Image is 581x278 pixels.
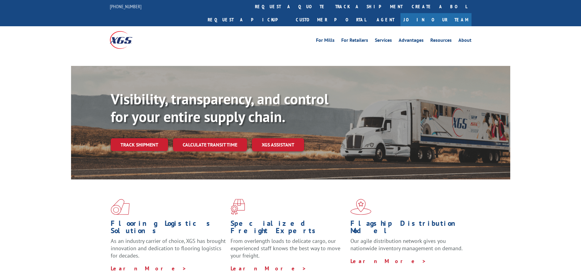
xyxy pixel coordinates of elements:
[341,38,368,45] a: For Retailers
[111,89,328,126] b: Visibility, transparency, and control for your entire supply chain.
[316,38,335,45] a: For Mills
[111,199,130,215] img: xgs-icon-total-supply-chain-intelligence-red
[231,199,245,215] img: xgs-icon-focused-on-flooring-red
[231,220,346,237] h1: Specialized Freight Experts
[371,13,400,26] a: Agent
[231,237,346,265] p: From overlength loads to delicate cargo, our experienced staff knows the best way to move your fr...
[231,265,307,272] a: Learn More >
[350,199,371,215] img: xgs-icon-flagship-distribution-model-red
[110,3,142,9] a: [PHONE_NUMBER]
[111,265,187,272] a: Learn More >
[291,13,371,26] a: Customer Portal
[173,138,247,151] a: Calculate transit time
[375,38,392,45] a: Services
[111,138,168,151] a: Track shipment
[350,258,426,265] a: Learn More >
[111,220,226,237] h1: Flooring Logistics Solutions
[430,38,452,45] a: Resources
[203,13,291,26] a: Request a pickup
[399,38,424,45] a: Advantages
[350,237,463,252] span: Our agile distribution network gives you nationwide inventory management on demand.
[458,38,472,45] a: About
[111,237,226,259] span: As an industry carrier of choice, XGS has brought innovation and dedication to flooring logistics...
[400,13,472,26] a: Join Our Team
[350,220,466,237] h1: Flagship Distribution Model
[252,138,304,151] a: XGS ASSISTANT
